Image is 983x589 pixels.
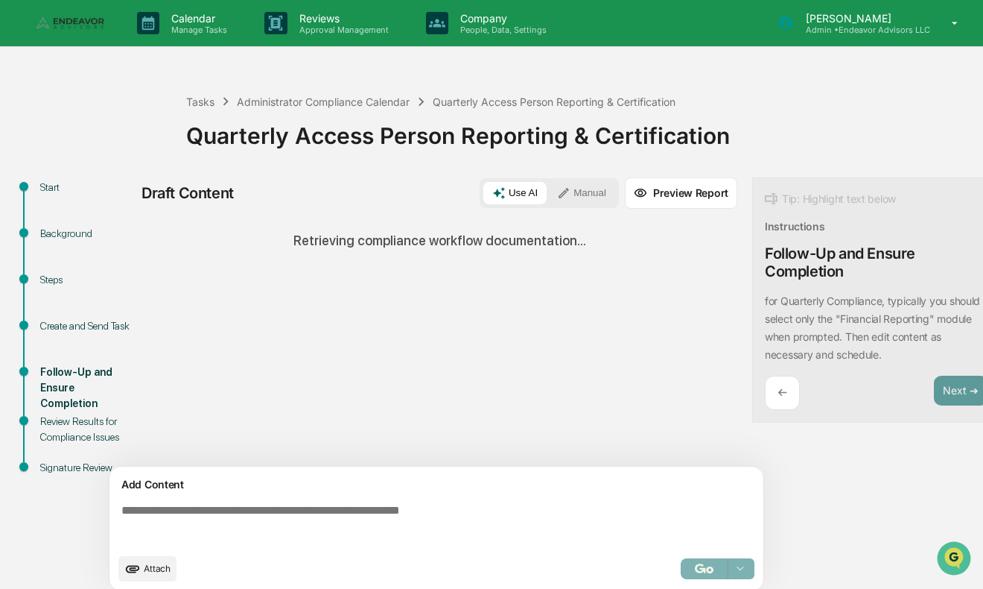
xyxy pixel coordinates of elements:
[40,414,133,445] div: Review Results for Compliance Issues
[448,12,554,25] p: Company
[30,188,96,203] span: Preclearance
[237,95,410,108] div: Administrator Compliance Calendar
[186,110,976,149] div: Quarterly Access Person Reporting & Certification
[40,226,133,242] div: Background
[105,252,180,264] a: Powered byPylon
[15,31,271,55] p: How can we help?
[287,12,396,25] p: Reviews
[102,182,191,209] a: 🗄️Attestations
[30,216,94,231] span: Data Lookup
[15,218,27,230] div: 🔎
[433,95,675,108] div: Quarterly Access Person Reporting & Certification
[483,182,547,204] button: Use AI
[15,189,27,201] div: 🖐️
[108,189,120,201] div: 🗄️
[625,177,737,209] button: Preview Report
[148,253,180,264] span: Pylon
[9,182,102,209] a: 🖐️Preclearance
[253,119,271,136] button: Start new chat
[765,294,980,361] p: for Quarterly Compliance, typically you should select only the "Financial Reporting" module when ...
[15,114,42,141] img: 1746055101610-c473b297-6a78-478c-a979-82029cc54cd1
[40,180,133,195] div: Start
[794,25,930,35] p: Admin • Endeavor Advisors LLC
[141,221,737,260] div: Retrieving compliance workflow documentation...
[448,25,554,35] p: People, Data, Settings
[40,365,133,412] div: Follow-Up and Ensure Completion
[159,12,235,25] p: Calendar
[118,556,176,582] button: upload document
[765,190,896,208] div: Tip: Highlight text below
[186,95,214,108] div: Tasks
[51,129,188,141] div: We're available if you need us!
[40,272,133,288] div: Steps
[118,476,754,494] div: Add Content
[141,184,234,202] div: Draft Content
[123,188,185,203] span: Attestations
[287,25,396,35] p: Approval Management
[794,12,930,25] p: [PERSON_NAME]
[777,385,787,400] p: ←
[40,318,133,334] div: Create and Send Task
[144,563,171,574] span: Attach
[51,114,244,129] div: Start new chat
[40,460,133,476] div: Signature Review
[36,16,107,30] img: logo
[765,220,825,233] div: Instructions
[935,540,976,580] iframe: Open customer support
[548,182,615,204] button: Manual
[159,25,235,35] p: Manage Tasks
[9,210,100,237] a: 🔎Data Lookup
